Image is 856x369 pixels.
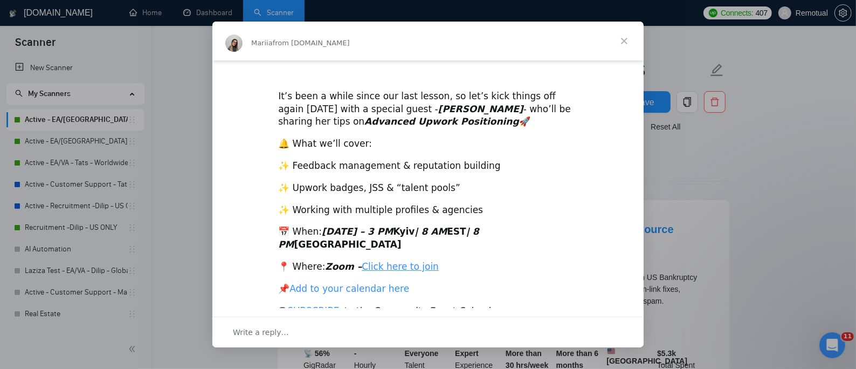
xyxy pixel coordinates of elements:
i: | 8 PM [278,226,479,250]
i: to the Community Event Calendar [343,305,499,316]
span: Close [605,22,644,60]
span: from [DOMAIN_NAME] [273,39,350,47]
span: Mariia [251,39,273,47]
i: | 8 AM [415,226,447,237]
div: 📅 When: [278,225,578,251]
i: Zoom – [325,261,439,272]
a: SUBSCRIBE [287,305,340,316]
div: 🗓 [278,305,578,318]
a: Add to your calendar here [289,283,409,294]
div: 🔔 What we’ll cover: [278,138,578,151]
div: Open conversation and reply [212,317,644,347]
i: [DATE] – 3 PM [322,226,393,237]
i: [PERSON_NAME] [438,104,523,114]
i: Advanced Upwork Positioning [364,116,519,127]
div: ​It’s been a while since our last lesson, so let’s kick things off again [DATE] with a special gu... [278,77,578,128]
div: ✨ Feedback management & reputation building [278,160,578,173]
span: Write a reply… [233,325,289,339]
b: Kyiv EST [GEOGRAPHIC_DATA] [278,226,479,250]
a: Click here to join [362,261,439,272]
div: 📌 [278,283,578,296]
div: ✨ Upwork badges, JSS & “talent pools” [278,182,578,195]
img: Profile image for Mariia [225,35,243,52]
div: ✨ Working with multiple profiles & agencies [278,204,578,217]
div: 📍 Where: [278,261,578,274]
